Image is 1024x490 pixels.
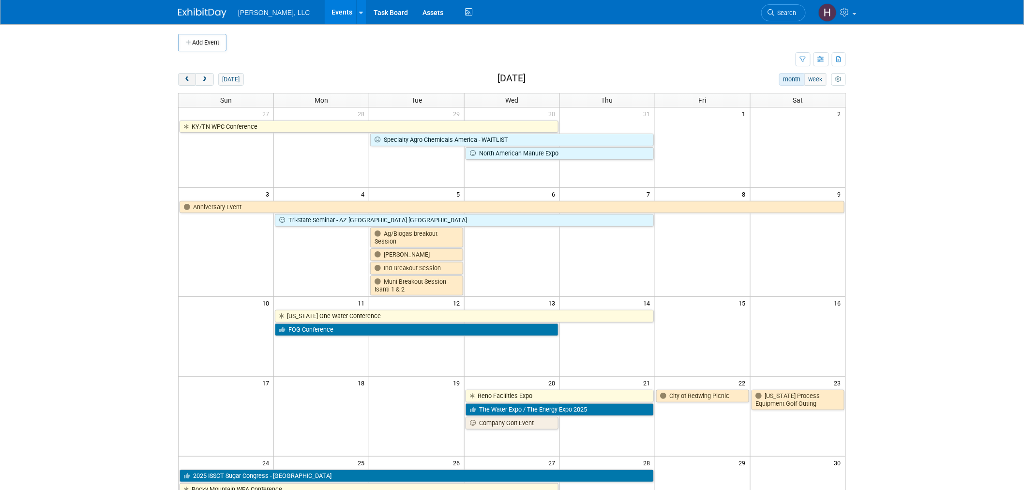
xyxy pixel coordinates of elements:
span: 5 [455,188,464,200]
span: 27 [261,107,273,120]
span: Tue [411,96,422,104]
a: Ind Breakout Session [370,262,463,275]
a: FOG Conference [275,323,558,336]
button: myCustomButton [831,73,846,86]
span: 19 [452,377,464,389]
span: 11 [357,297,369,309]
button: week [804,73,827,86]
span: 14 [643,297,655,309]
a: 2025 ISSCT Sugar Congress - [GEOGRAPHIC_DATA] [180,470,654,482]
img: ExhibitDay [178,8,226,18]
span: 28 [643,457,655,469]
a: KY/TN WPC Conference [180,121,558,133]
span: 23 [833,377,845,389]
span: 1 [741,107,750,120]
span: 8 [741,188,750,200]
a: [PERSON_NAME] [370,248,463,261]
span: 30 [547,107,559,120]
span: 13 [547,297,559,309]
span: 20 [547,377,559,389]
span: Sat [793,96,803,104]
a: [US_STATE] Process Equipment Golf Outing [752,390,844,410]
a: Anniversary Event [180,201,844,214]
button: next [196,73,213,86]
span: 18 [357,377,369,389]
span: 24 [261,457,273,469]
span: 3 [265,188,273,200]
h2: [DATE] [497,73,526,84]
button: Add Event [178,34,226,51]
i: Personalize Calendar [835,77,842,83]
a: [US_STATE] One Water Conference [275,310,653,322]
a: Ag/Biogas breakout Session [370,228,463,247]
span: Search [774,9,797,16]
span: Wed [505,96,518,104]
span: 26 [452,457,464,469]
button: prev [178,73,196,86]
span: 31 [643,107,655,120]
img: Hannah Mulholland [818,3,837,22]
a: Muni Breakout Session - Isanti 1 & 2 [370,276,463,295]
a: City of Redwing Picnic [656,390,749,402]
span: 21 [643,377,655,389]
button: month [779,73,805,86]
span: 29 [452,107,464,120]
span: 22 [738,377,750,389]
a: Tri-State Seminar - AZ [GEOGRAPHIC_DATA] [GEOGRAPHIC_DATA] [275,214,653,227]
span: 9 [837,188,845,200]
span: Sun [220,96,232,104]
span: 6 [551,188,559,200]
span: 12 [452,297,464,309]
span: 25 [357,457,369,469]
span: 27 [547,457,559,469]
span: 16 [833,297,845,309]
span: 7 [646,188,655,200]
a: Specialty Agro Chemicals America - WAITLIST [370,134,654,146]
span: 30 [833,457,845,469]
span: Fri [699,96,707,104]
span: 15 [738,297,750,309]
span: 2 [837,107,845,120]
span: Mon [315,96,328,104]
a: The Water Expo / The Energy Expo 2025 [466,403,654,416]
span: 17 [261,377,273,389]
a: Reno Facilities Expo [466,390,654,402]
a: Search [761,4,806,21]
span: 28 [357,107,369,120]
span: 4 [360,188,369,200]
span: [PERSON_NAME], LLC [238,9,310,16]
span: 10 [261,297,273,309]
a: Company Golf Event [466,417,558,429]
span: Thu [602,96,613,104]
button: [DATE] [218,73,244,86]
span: 29 [738,457,750,469]
a: North American Manure Expo [466,147,654,160]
